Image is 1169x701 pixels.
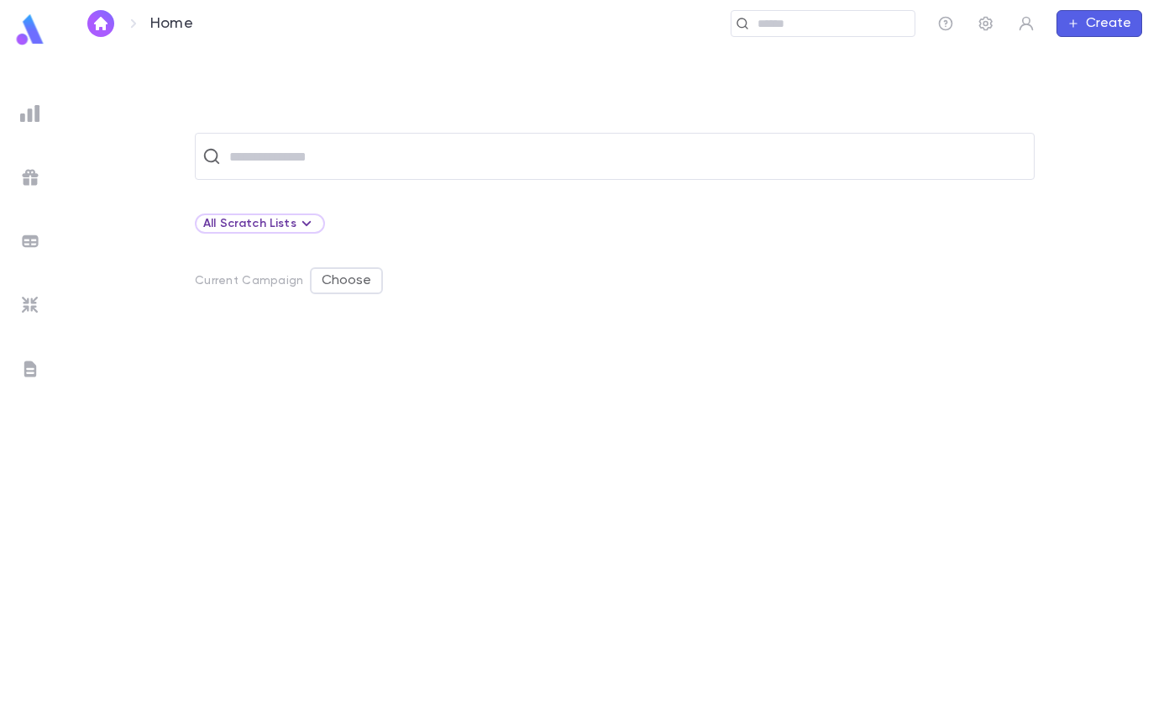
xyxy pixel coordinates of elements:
img: reports_grey.c525e4749d1bce6a11f5fe2a8de1b229.svg [20,103,40,124]
p: Current Campaign [195,274,303,287]
img: logo [13,13,47,46]
button: Create [1056,10,1142,37]
img: imports_grey.530a8a0e642e233f2baf0ef88e8c9fcb.svg [20,295,40,315]
p: Home [150,14,193,33]
div: All Scratch Lists [195,213,325,234]
img: letters_grey.7941b92b52307dd3b8a917253454ce1c.svg [20,359,40,379]
img: campaigns_grey.99e729a5f7ee94e3726e6486bddda8f1.svg [20,167,40,187]
img: batches_grey.339ca447c9d9533ef1741baa751efc33.svg [20,231,40,251]
div: All Scratch Lists [203,213,317,234]
img: home_white.a664292cf8c1dea59945f0da9f25487c.svg [91,17,111,30]
button: Choose [310,267,383,294]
